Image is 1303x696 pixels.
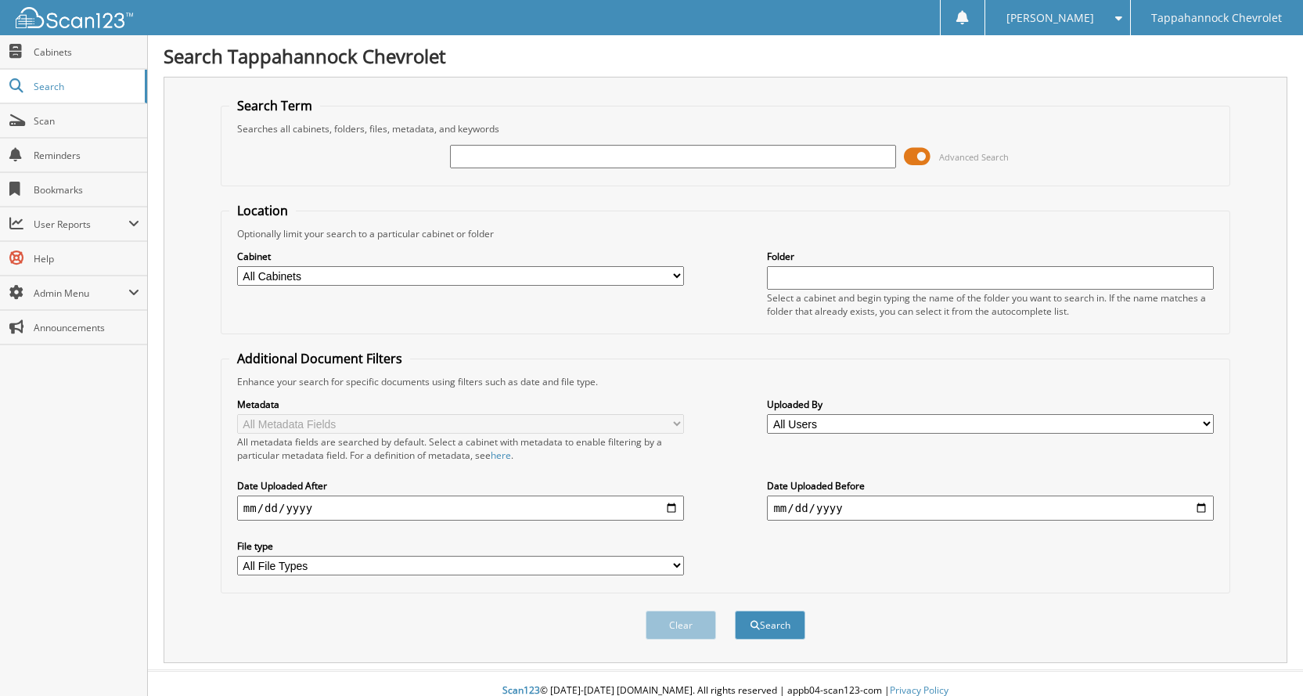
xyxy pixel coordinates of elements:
span: Advanced Search [939,151,1009,163]
div: Select a cabinet and begin typing the name of the folder you want to search in. If the name match... [767,291,1214,318]
button: Clear [646,611,716,640]
label: Metadata [237,398,684,411]
input: end [767,496,1214,521]
a: here [491,449,511,462]
div: Optionally limit your search to a particular cabinet or folder [229,227,1222,240]
button: Search [735,611,805,640]
span: [PERSON_NAME] [1006,13,1094,23]
label: Uploaded By [767,398,1214,411]
legend: Additional Document Filters [229,350,410,367]
label: Date Uploaded After [237,479,684,492]
img: scan123-logo-white.svg [16,7,133,28]
span: Search [34,80,137,93]
span: Announcements [34,321,139,334]
div: Searches all cabinets, folders, files, metadata, and keywords [229,122,1222,135]
label: File type [237,539,684,553]
span: Admin Menu [34,287,128,300]
legend: Search Term [229,97,320,114]
div: All metadata fields are searched by default. Select a cabinet with metadata to enable filtering b... [237,435,684,462]
span: Cabinets [34,45,139,59]
span: Scan [34,114,139,128]
input: start [237,496,684,521]
span: Tappahannock Chevrolet [1151,13,1282,23]
span: Reminders [34,149,139,162]
div: Enhance your search for specific documents using filters such as date and file type. [229,375,1222,388]
label: Cabinet [237,250,684,263]
h1: Search Tappahannock Chevrolet [164,43,1287,69]
span: Help [34,252,139,265]
label: Date Uploaded Before [767,479,1214,492]
span: User Reports [34,218,128,231]
span: Bookmarks [34,183,139,197]
legend: Location [229,202,296,219]
label: Folder [767,250,1214,263]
